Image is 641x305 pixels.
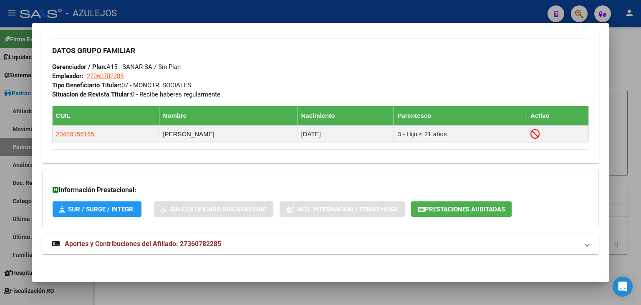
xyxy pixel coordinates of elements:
th: Activo [527,106,588,126]
strong: Tipo Beneficiario Titular: [52,81,121,89]
button: Sin Certificado Discapacidad [154,201,273,217]
h3: Información Prestacional: [53,185,588,195]
span: 27360782285 [87,72,124,80]
h3: DATOS GRUPO FAMILIAR [52,46,589,55]
button: SUR / SURGE / INTEGR. [53,201,141,217]
td: [PERSON_NAME] [159,126,298,142]
span: A15 - SANAR SA / Sin Plan [52,63,181,71]
th: CUIL [52,106,159,126]
span: 07 - MONOTR. SOCIALES [52,81,191,89]
button: Prestaciones Auditadas [411,201,512,217]
td: [DATE] [298,126,394,142]
strong: Gerenciador / Plan: [52,63,106,71]
span: Sin Certificado Discapacidad [170,206,267,213]
span: 0 - Recibe haberes regularmente [52,91,220,98]
span: Aportes y Contribuciones del Afiliado: 27360782285 [65,240,221,248]
span: SUR / SURGE / INTEGR. [68,206,135,213]
button: Not. Internacion / Censo Hosp. [280,201,405,217]
span: 20489156165 [56,130,94,137]
mat-expansion-panel-header: Aportes y Contribuciones del Afiliado: 27360782285 [42,234,599,254]
th: Nacimiento [298,106,394,126]
strong: Situacion de Revista Titular: [52,91,131,98]
td: 3 - Hijo < 21 años [394,126,527,142]
div: Open Intercom Messenger [613,277,633,297]
strong: Empleador: [52,72,83,80]
span: Prestaciones Auditadas [425,206,505,213]
th: Nombre [159,106,298,126]
th: Parentesco [394,106,527,126]
span: Not. Internacion / Censo Hosp. [298,206,398,213]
